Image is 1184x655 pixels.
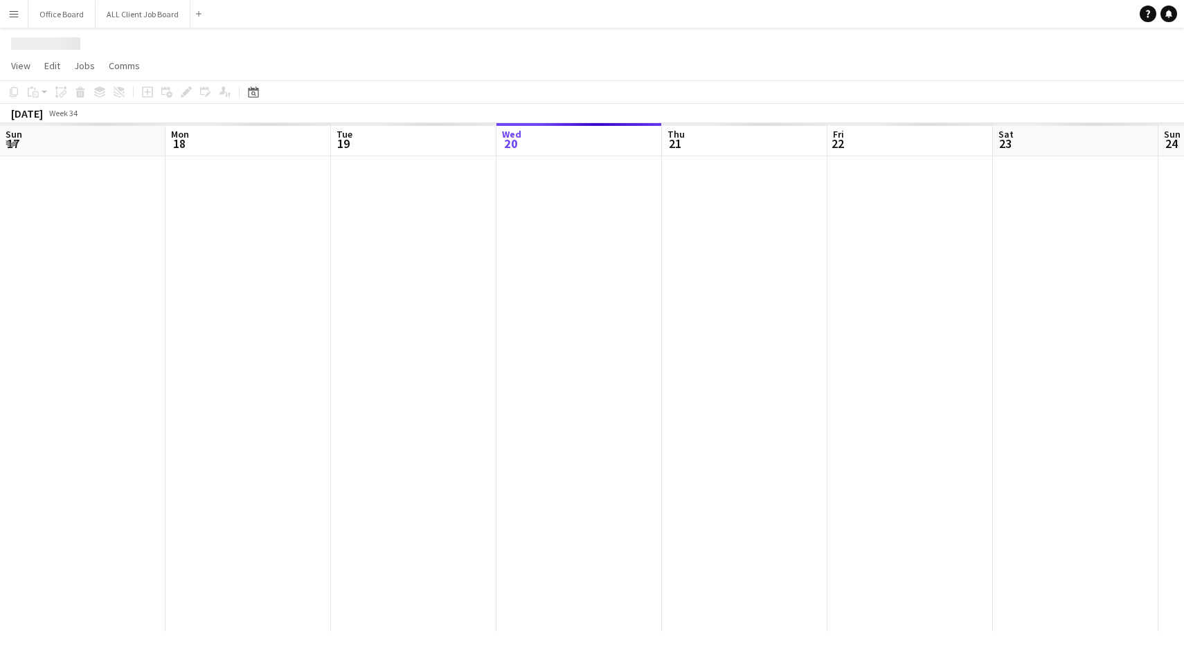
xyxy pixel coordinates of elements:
[6,57,36,75] a: View
[337,128,352,140] span: Tue
[667,128,685,140] span: Thu
[44,59,60,72] span: Edit
[11,59,30,72] span: View
[69,57,100,75] a: Jobs
[3,136,22,151] span: 17
[46,108,80,118] span: Week 34
[1164,128,1181,140] span: Sun
[1162,136,1181,151] span: 24
[39,57,66,75] a: Edit
[500,136,521,151] span: 20
[831,136,844,151] span: 22
[28,1,96,28] button: Office Board
[11,107,43,120] div: [DATE]
[109,59,140,72] span: Comms
[169,136,189,151] span: 18
[96,1,190,28] button: ALL Client Job Board
[998,128,1014,140] span: Sat
[74,59,95,72] span: Jobs
[665,136,685,151] span: 21
[103,57,145,75] a: Comms
[171,128,189,140] span: Mon
[502,128,521,140] span: Wed
[996,136,1014,151] span: 23
[6,128,22,140] span: Sun
[833,128,844,140] span: Fri
[334,136,352,151] span: 19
